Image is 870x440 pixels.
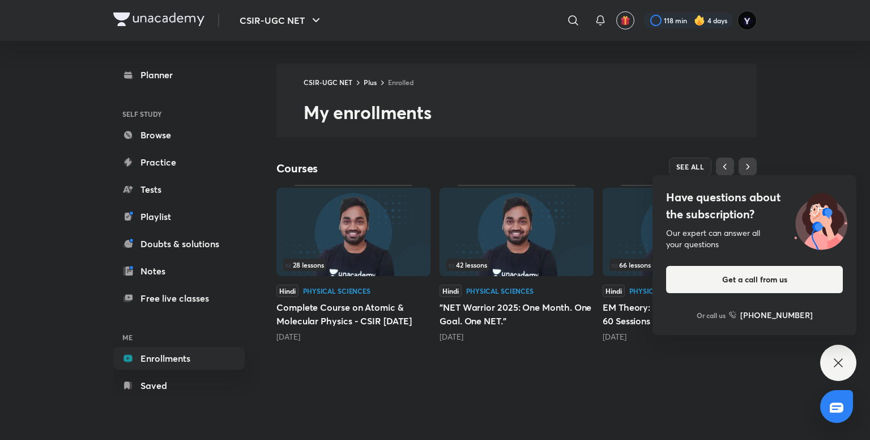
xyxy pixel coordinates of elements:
[666,266,843,293] button: Get a call from us
[113,124,245,146] a: Browse
[446,259,587,271] div: left
[466,287,534,294] div: Physical Sciences
[113,12,204,29] a: Company Logo
[609,259,750,271] div: infocontainer
[440,331,594,342] div: 1 month ago
[233,9,330,32] button: CSIR-UGC NET
[740,309,813,321] h6: [PHONE_NUMBER]
[283,259,424,271] div: infocontainer
[304,101,757,124] h2: My enrollments
[113,260,245,282] a: Notes
[785,189,856,250] img: ttu_illustration_new.svg
[388,78,413,87] a: Enrolled
[303,287,370,294] div: Physical Sciences
[446,259,587,271] div: infocontainer
[620,15,630,26] img: avatar
[440,301,594,328] h5: "NET Warrior 2025: One Month. One Goal. One NET."
[676,163,705,171] span: SEE ALL
[697,310,726,320] p: Or call us
[283,259,424,271] div: left
[603,331,757,342] div: 2 months ago
[603,285,625,297] span: Hindi
[440,285,462,297] span: Hindi
[609,259,750,271] div: left
[276,331,430,342] div: 23 days ago
[729,309,813,321] a: [PHONE_NUMBER]
[276,185,430,342] div: Complete Course on Atomic & Molecular Physics - CSIR Dec 2025
[113,347,245,370] a: Enrollments
[276,285,298,297] span: Hindi
[113,232,245,255] a: Doubts & solutions
[113,205,245,228] a: Playlist
[616,11,634,29] button: avatar
[113,12,204,26] img: Company Logo
[276,301,430,328] h5: Complete Course on Atomic & Molecular Physics - CSIR [DATE]
[612,261,651,268] span: 66 lessons
[737,11,757,30] img: Yedhukrishna Nambiar
[364,78,377,87] a: Plus
[113,104,245,124] h6: SELF STUDY
[446,259,587,271] div: infosection
[440,185,594,342] div: "NET Warrior 2025: One Month. One Goal. One NET."
[285,261,324,268] span: 28 lessons
[276,161,517,176] h4: Courses
[449,261,487,268] span: 42 lessons
[304,78,352,87] a: CSIR-UGC NET
[113,328,245,347] h6: ME
[669,158,712,176] button: SEE ALL
[629,287,697,294] div: Physical Sciences
[666,189,843,223] h4: Have questions about the subscription?
[276,188,430,276] img: Thumbnail
[113,64,245,86] a: Planner
[113,287,245,310] a: Free live classes
[603,185,757,342] div: EM Theory: From Gauss to Gauge in 60 Sessions
[603,188,757,276] img: Thumbnail
[113,374,245,397] a: Saved
[440,188,594,276] img: Thumbnail
[609,259,750,271] div: infosection
[113,151,245,174] a: Practice
[283,259,424,271] div: infosection
[694,15,705,26] img: streak
[113,178,245,201] a: Tests
[666,227,843,250] div: Our expert can answer all your questions
[603,301,757,328] h5: EM Theory: From Gauss to Gauge in 60 Sessions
